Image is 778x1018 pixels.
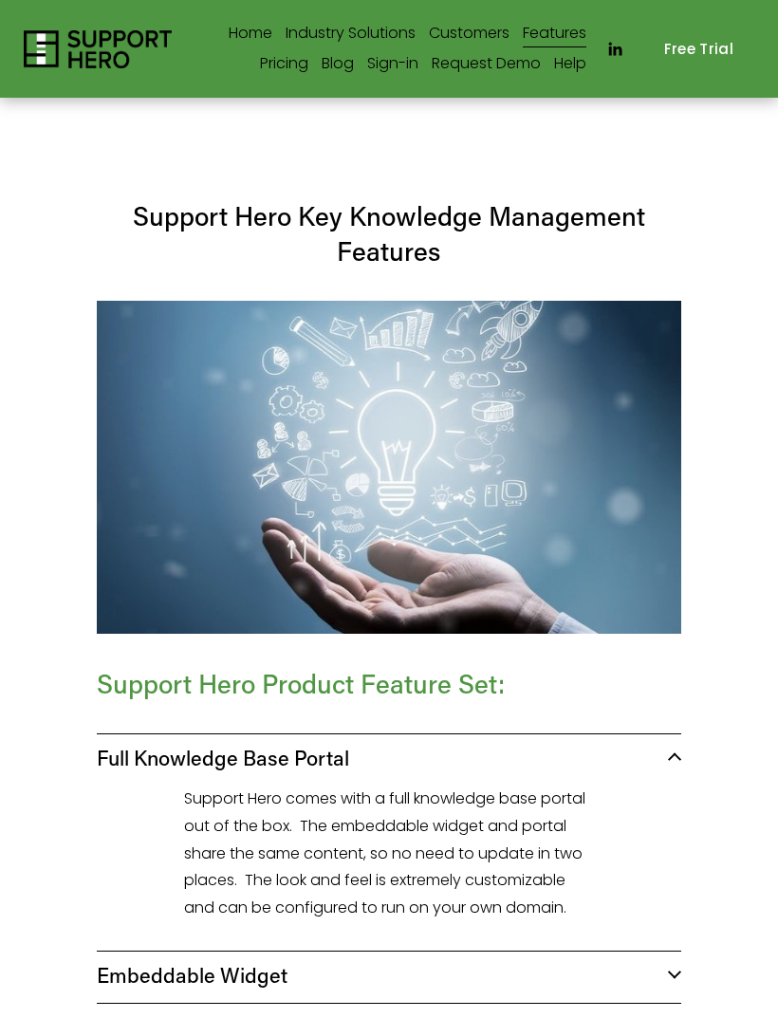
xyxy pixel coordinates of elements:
h3: Support Hero Key Knowledge Management Features [97,198,682,268]
a: Home [229,19,272,49]
a: Request Demo [432,49,541,80]
a: LinkedIn [605,40,624,59]
a: Help [554,49,586,80]
span: Embeddable Widget [97,961,669,989]
button: Full Knowledge Base Portal [97,734,682,786]
span: Support Hero Product Feature Set: [97,666,505,700]
a: Free Trial [642,26,754,73]
button: Embeddable Widget [97,952,682,1003]
img: Support Hero [24,30,173,68]
div: Full Knowledge Base Portal [97,786,682,951]
a: Features [523,19,586,49]
span: Industry Solutions [286,20,416,47]
a: Blog [322,49,354,80]
a: folder dropdown [286,19,416,49]
a: Customers [429,19,509,49]
a: Pricing [260,49,308,80]
p: Support Hero comes with a full knowledge base portal out of the box. The embeddable widget and po... [184,786,594,922]
a: Sign-in [367,49,418,80]
span: Full Knowledge Base Portal [97,744,669,771]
